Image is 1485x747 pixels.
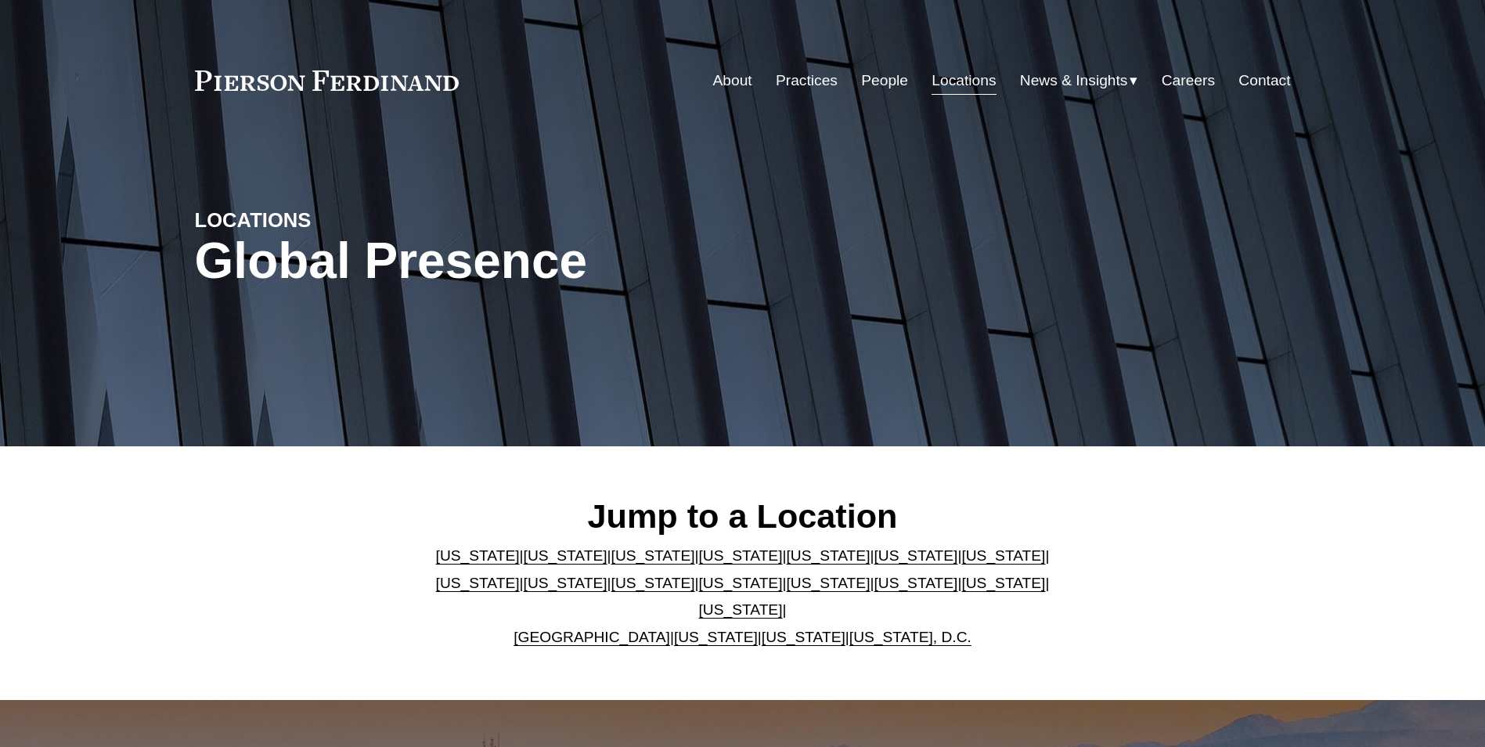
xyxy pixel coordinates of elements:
[874,575,957,591] a: [US_STATE]
[1020,67,1128,95] span: News & Insights
[961,575,1045,591] a: [US_STATE]
[195,207,469,233] h4: LOCATIONS
[1020,66,1138,96] a: folder dropdown
[699,575,783,591] a: [US_STATE]
[195,233,925,290] h1: Global Presence
[514,629,670,645] a: [GEOGRAPHIC_DATA]
[1162,66,1215,96] a: Careers
[961,547,1045,564] a: [US_STATE]
[524,547,607,564] a: [US_STATE]
[699,601,783,618] a: [US_STATE]
[524,575,607,591] a: [US_STATE]
[786,575,870,591] a: [US_STATE]
[874,547,957,564] a: [US_STATE]
[674,629,758,645] a: [US_STATE]
[861,66,908,96] a: People
[699,547,783,564] a: [US_STATE]
[786,547,870,564] a: [US_STATE]
[762,629,845,645] a: [US_STATE]
[713,66,752,96] a: About
[423,543,1062,651] p: | | | | | | | | | | | | | | | | | |
[611,547,695,564] a: [US_STATE]
[436,575,520,591] a: [US_STATE]
[436,547,520,564] a: [US_STATE]
[776,66,838,96] a: Practices
[611,575,695,591] a: [US_STATE]
[1238,66,1290,96] a: Contact
[932,66,996,96] a: Locations
[423,496,1062,536] h2: Jump to a Location
[849,629,971,645] a: [US_STATE], D.C.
